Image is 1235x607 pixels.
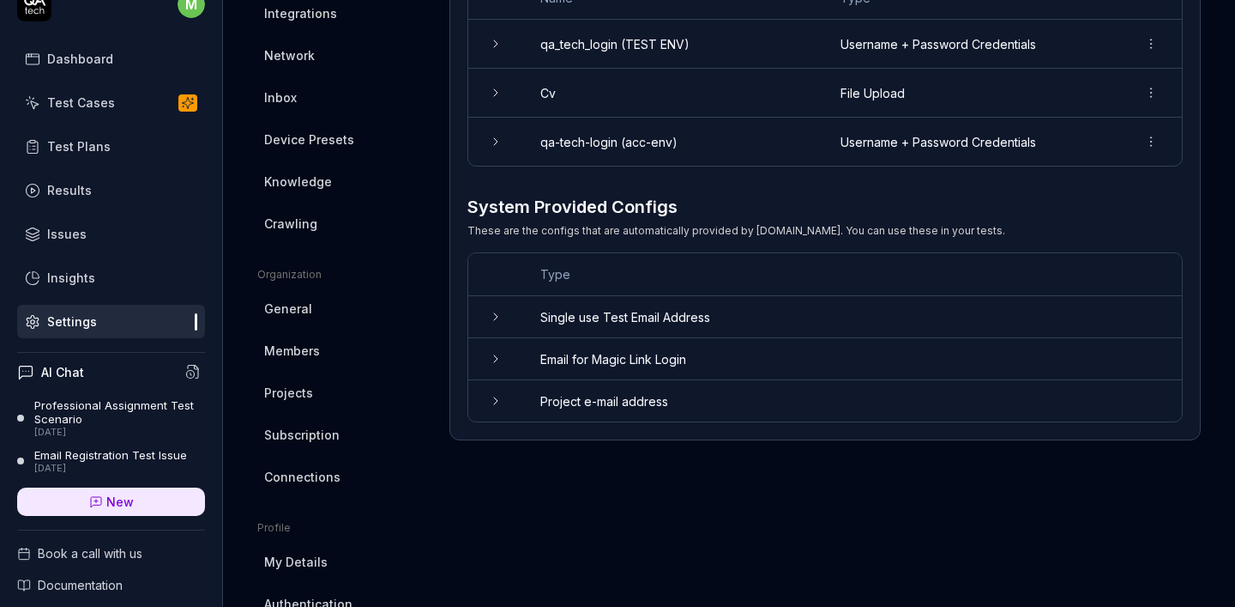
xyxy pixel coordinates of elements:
[257,520,422,536] div: Profile
[34,427,205,439] div: [DATE]
[523,338,1182,380] td: Email for Magic Link Login
[467,223,1005,239] div: These are the configs that are automatically provided by [DOMAIN_NAME]. You can use these in your...
[467,194,1005,220] h3: System Provided Configs
[38,544,142,562] span: Book a call with us
[264,384,313,402] span: Projects
[523,253,1182,296] th: Type
[264,215,317,233] span: Crawling
[257,377,422,409] a: Projects
[47,269,95,287] div: Insights
[17,398,205,438] a: Professional Assignment Test Scenario[DATE]
[47,137,111,155] div: Test Plans
[264,46,315,64] span: Network
[264,173,332,191] span: Knowledge
[523,69,823,118] td: Cv
[523,380,1182,422] td: Project e-mail address
[17,488,205,516] a: New
[17,544,205,562] a: Book a call with us
[257,39,422,71] a: Network
[257,335,422,367] a: Members
[34,398,205,427] div: Professional Assignment Test Scenario
[41,363,84,381] h4: AI Chat
[47,225,87,243] div: Issues
[257,124,422,155] a: Device Presets
[264,342,320,360] span: Members
[17,130,205,163] a: Test Plans
[38,576,123,594] span: Documentation
[257,293,422,325] a: General
[17,261,205,294] a: Insights
[264,468,340,486] span: Connections
[257,82,422,113] a: Inbox
[523,118,823,166] td: qa-tech-login (acc-env)
[823,69,1120,118] td: File Upload
[264,4,337,22] span: Integrations
[257,419,422,451] a: Subscription
[47,94,115,112] div: Test Cases
[17,86,205,119] a: Test Cases
[523,20,823,69] td: qa_tech_login (TEST ENV)
[257,546,422,578] a: My Details
[264,131,354,149] span: Device Presets
[257,208,422,240] a: Crawling
[17,448,205,474] a: Email Registration Test Issue[DATE]
[523,296,1182,338] td: Single use Test Email Address
[17,576,205,594] a: Documentation
[264,300,312,318] span: General
[264,553,328,571] span: My Details
[47,181,92,199] div: Results
[106,493,134,511] span: New
[257,267,422,282] div: Organization
[257,166,422,197] a: Knowledge
[17,42,205,76] a: Dashboard
[34,448,187,462] div: Email Registration Test Issue
[257,461,422,493] a: Connections
[34,463,187,475] div: [DATE]
[264,88,297,106] span: Inbox
[17,217,205,251] a: Issues
[17,305,205,338] a: Settings
[47,313,97,331] div: Settings
[823,118,1120,166] td: Username + Password Credentials
[823,20,1120,69] td: Username + Password Credentials
[264,426,340,444] span: Subscription
[17,173,205,207] a: Results
[47,50,113,68] div: Dashboard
